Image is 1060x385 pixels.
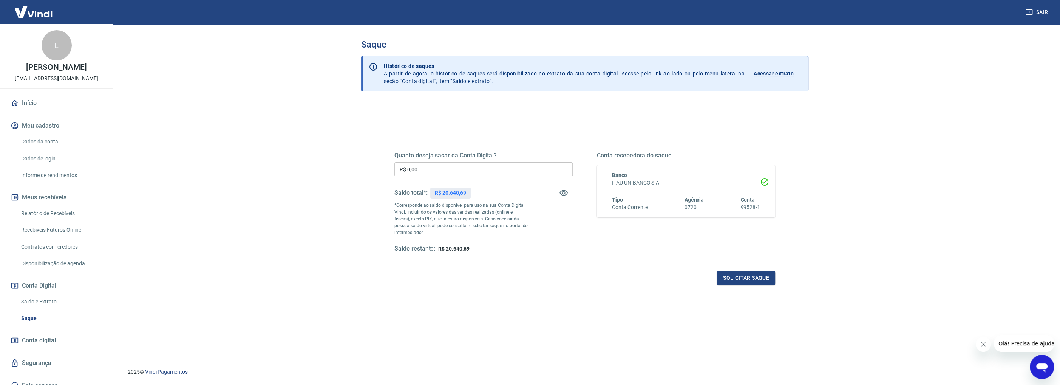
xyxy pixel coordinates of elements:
[9,355,104,371] a: Segurança
[976,337,991,352] iframe: Fechar mensagem
[9,189,104,206] button: Meus recebíveis
[15,74,98,82] p: [EMAIL_ADDRESS][DOMAIN_NAME]
[612,197,623,203] span: Tipo
[740,197,755,203] span: Conta
[597,152,775,159] h5: Conta recebedora do saque
[612,172,627,178] span: Banco
[1024,5,1051,19] button: Sair
[394,202,528,236] p: *Corresponde ao saldo disponível para uso na sua Conta Digital Vindi. Incluindo os valores das ve...
[5,5,63,11] span: Olá! Precisa de ajuda?
[9,95,104,111] a: Início
[18,222,104,238] a: Recebíveis Futuros Online
[18,256,104,271] a: Disponibilização de agenda
[717,271,775,285] button: Solicitar saque
[435,189,466,197] p: R$ 20.640,69
[18,168,104,183] a: Informe de rendimentos
[740,203,760,211] h6: 99528-1
[994,335,1054,352] iframe: Mensagem da empresa
[361,39,808,50] h3: Saque
[9,117,104,134] button: Meu cadastro
[438,246,469,252] span: R$ 20.640,69
[384,62,745,70] p: Histórico de saques
[394,245,435,253] h5: Saldo restante:
[18,206,104,221] a: Relatório de Recebíveis
[394,189,427,197] h5: Saldo total*:
[9,332,104,349] a: Conta digital
[1030,355,1054,379] iframe: Botão para abrir a janela de mensagens
[22,335,56,346] span: Conta digital
[18,134,104,149] a: Dados da conta
[384,62,745,85] p: A partir de agora, o histórico de saques será disponibilizado no extrato da sua conta digital. Ac...
[754,62,802,85] a: Acessar extrato
[18,311,104,326] a: Saque
[612,203,647,211] h6: Conta Corrente
[18,151,104,166] a: Dados de login
[754,70,794,77] p: Acessar extrato
[685,197,704,203] span: Agência
[394,152,573,159] h5: Quanto deseja sacar da Conta Digital?
[685,203,704,211] h6: 0720
[18,239,104,255] a: Contratos com credores
[612,179,760,187] h6: ITAÚ UNIBANCO S.A.
[9,277,104,294] button: Conta Digital
[18,294,104,310] a: Saldo e Extrato
[42,30,72,60] div: L
[128,368,1042,376] p: 2025 ©
[9,0,58,23] img: Vindi
[145,369,188,375] a: Vindi Pagamentos
[26,63,87,71] p: [PERSON_NAME]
